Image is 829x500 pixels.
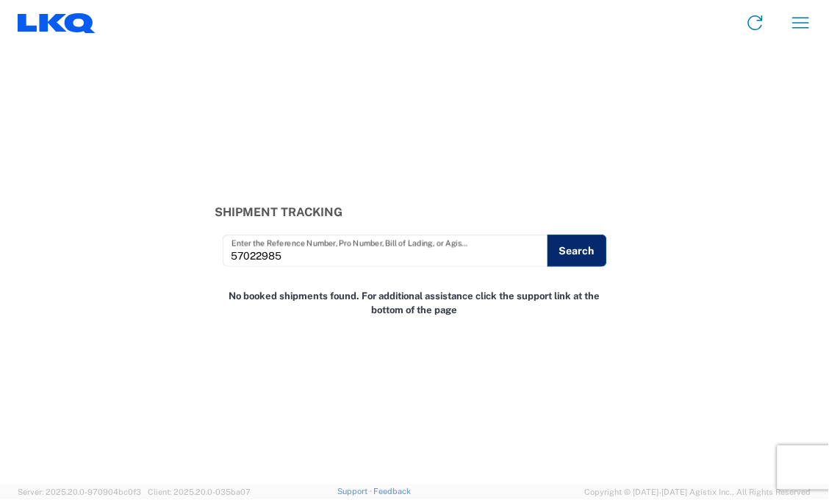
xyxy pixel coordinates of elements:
[207,282,622,325] div: No booked shipments found. For additional assistance click the support link at the bottom of the ...
[337,488,374,496] a: Support
[215,205,614,219] h3: Shipment Tracking
[18,488,141,497] span: Server: 2025.20.0-970904bc0f3
[374,488,412,496] a: Feedback
[548,235,607,267] button: Search
[585,486,811,499] span: Copyright © [DATE]-[DATE] Agistix Inc., All Rights Reserved
[148,488,251,497] span: Client: 2025.20.0-035ba07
